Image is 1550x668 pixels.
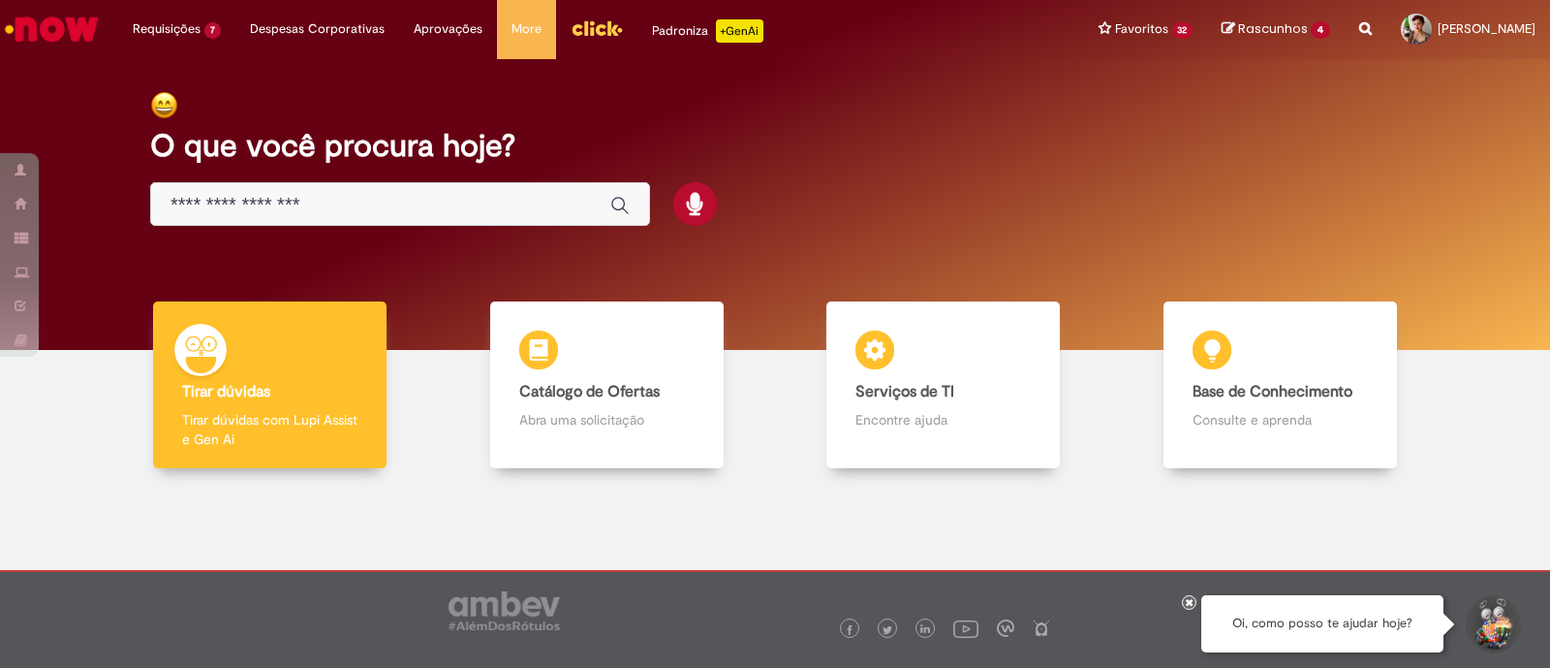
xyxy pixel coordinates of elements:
[1463,595,1521,653] button: Iniciar Conversa de Suporte
[855,410,1031,429] p: Encontre ajuda
[182,410,357,449] p: Tirar dúvidas com Lupi Assist e Gen Ai
[1193,382,1352,401] b: Base de Conhecimento
[2,10,102,48] img: ServiceNow
[204,22,221,39] span: 7
[519,410,695,429] p: Abra uma solicitação
[1222,20,1330,39] a: Rascunhos
[1193,410,1368,429] p: Consulte e aprenda
[1438,20,1535,37] span: [PERSON_NAME]
[953,616,978,641] img: logo_footer_youtube.png
[1115,19,1168,39] span: Favoritos
[571,14,623,43] img: click_logo_yellow_360x200.png
[102,302,439,469] a: Tirar dúvidas Tirar dúvidas com Lupi Assist e Gen Ai
[439,302,776,469] a: Catálogo de Ofertas Abra uma solicitação
[652,19,763,43] div: Padroniza
[414,19,482,39] span: Aprovações
[1311,21,1330,39] span: 4
[511,19,542,39] span: More
[883,625,892,635] img: logo_footer_twitter.png
[1201,595,1443,652] div: Oi, como posso te ajudar hoje?
[449,591,560,630] img: logo_footer_ambev_rotulo_gray.png
[716,19,763,43] p: +GenAi
[855,382,954,401] b: Serviços de TI
[1238,19,1308,38] span: Rascunhos
[1172,22,1193,39] span: 32
[775,302,1112,469] a: Serviços de TI Encontre ajuda
[182,382,270,401] b: Tirar dúvidas
[920,624,930,636] img: logo_footer_linkedin.png
[519,382,660,401] b: Catálogo de Ofertas
[845,625,854,635] img: logo_footer_facebook.png
[1033,620,1050,637] img: logo_footer_naosei.png
[133,19,201,39] span: Requisições
[250,19,385,39] span: Despesas Corporativas
[150,129,1400,163] h2: O que você procura hoje?
[1112,302,1449,469] a: Base de Conhecimento Consulte e aprenda
[150,91,178,119] img: happy-face.png
[997,620,1014,637] img: logo_footer_workplace.png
